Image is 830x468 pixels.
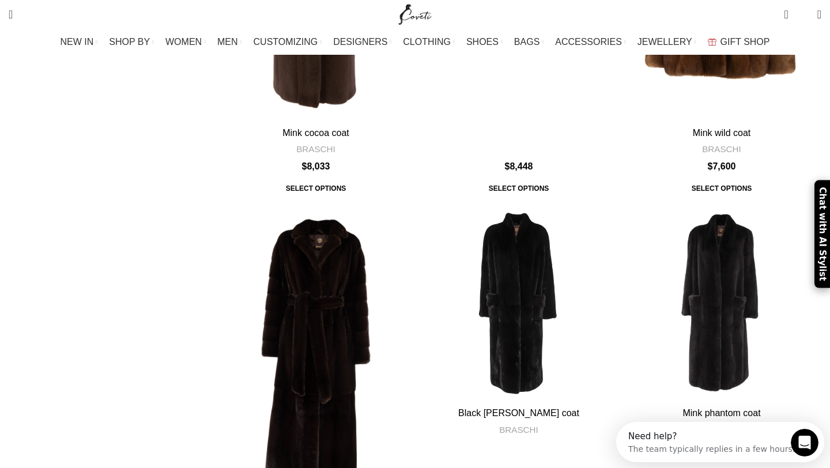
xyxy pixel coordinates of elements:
a: MEN [217,31,242,54]
span: 0 [799,12,808,20]
span: GIFT SHOP [720,36,770,47]
span: $ [708,161,713,171]
bdi: 7,600 [708,161,736,171]
a: BRASCHI [296,143,335,155]
span: Select options [481,179,557,199]
span: SHOES [466,36,499,47]
a: Mink wild coat [693,128,750,138]
img: GiftBag [708,38,716,46]
div: The team typically replies in a few hours. [12,19,179,31]
a: SHOP BY [109,31,154,54]
div: Open Intercom Messenger [5,5,213,36]
iframe: Intercom live chat [791,429,818,456]
a: Select options for “Mink wild coat” [684,179,760,199]
span: NEW IN [61,36,94,47]
span: BAGS [514,36,539,47]
span: 0 [785,6,794,14]
span: JEWELLERY [637,36,692,47]
span: Select options [278,179,354,199]
a: BRASCHI [702,143,741,155]
a: WOMEN [165,31,206,54]
a: BRASCHI [499,424,538,436]
span: DESIGNERS [333,36,387,47]
bdi: 8,448 [505,161,533,171]
a: Mink phantom coat [622,203,821,402]
div: Need help? [12,10,179,19]
bdi: 8,033 [302,161,330,171]
a: Search [3,3,18,26]
span: SHOP BY [109,36,150,47]
a: Select options for “Mink cocoa coat” [278,179,354,199]
a: Black [PERSON_NAME] coat [458,408,579,418]
div: Main navigation [3,31,827,54]
a: NEW IN [61,31,98,54]
span: Select options [684,179,760,199]
a: Site logo [396,9,435,18]
iframe: Intercom live chat discovery launcher [616,422,824,462]
a: Mink cocoa coat [282,128,349,138]
a: Select options for “Mink tide coat” [481,179,557,199]
span: ACCESSORIES [555,36,622,47]
a: Mink phantom coat [682,408,760,418]
div: My Wishlist [797,3,809,26]
span: WOMEN [165,36,202,47]
a: 0 [778,3,794,26]
a: Black nafa mink coat [419,203,618,402]
span: CLOTHING [403,36,451,47]
a: GIFT SHOP [708,31,770,54]
a: CUSTOMIZING [254,31,322,54]
span: CUSTOMIZING [254,36,318,47]
a: SHOES [466,31,503,54]
span: $ [302,161,307,171]
a: DESIGNERS [333,31,391,54]
span: MEN [217,36,238,47]
a: ACCESSORIES [555,31,626,54]
span: $ [505,161,510,171]
a: JEWELLERY [637,31,696,54]
a: BAGS [514,31,544,54]
a: CLOTHING [403,31,455,54]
